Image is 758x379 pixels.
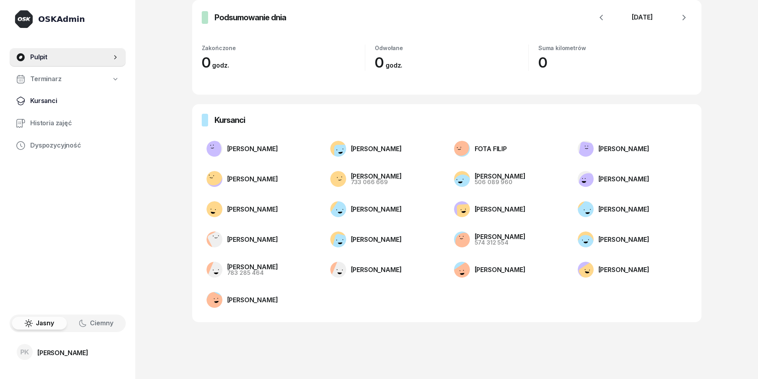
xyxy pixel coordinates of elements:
[227,236,278,243] div: [PERSON_NAME]
[30,74,62,84] span: Terminarz
[538,54,692,70] div: 0
[10,70,126,88] a: Terminarz
[598,236,649,243] div: [PERSON_NAME]
[386,61,402,69] small: godz.
[475,266,526,273] div: [PERSON_NAME]
[202,54,233,71] span: 0
[598,266,649,273] div: [PERSON_NAME]
[12,317,67,330] button: Jasny
[351,179,402,185] div: 733 066 669
[475,146,507,152] div: FOTA FILIP
[20,349,29,356] span: PK
[10,91,126,111] a: Kursanci
[598,146,649,152] div: [PERSON_NAME]
[614,12,671,23] div: [DATE]
[375,45,528,51] div: Odwołane
[214,114,245,126] h3: Kursanci
[214,11,286,24] h3: Podsumowanie dnia
[14,10,33,29] img: logo-dark@2x.png
[475,173,526,179] div: [PERSON_NAME]
[90,318,113,328] span: Ciemny
[30,52,111,62] span: Pulpit
[227,297,278,303] div: [PERSON_NAME]
[202,45,365,51] div: Zakończone
[538,45,692,51] div: Suma kilometrów
[227,206,278,212] div: [PERSON_NAME]
[36,318,54,328] span: Jasny
[475,206,526,212] div: [PERSON_NAME]
[598,206,649,212] div: [PERSON_NAME]
[10,114,126,133] a: Historia zajęć
[30,140,119,151] span: Dyspozycyjność
[227,176,278,182] div: [PERSON_NAME]
[30,96,119,106] span: Kursanci
[375,54,406,71] span: 0
[10,48,126,67] a: Pulpit
[351,173,402,179] div: [PERSON_NAME]
[37,350,88,356] div: [PERSON_NAME]
[351,146,402,152] div: [PERSON_NAME]
[475,233,526,240] div: [PERSON_NAME]
[351,236,402,243] div: [PERSON_NAME]
[68,317,123,330] button: Ciemny
[227,264,278,270] div: [PERSON_NAME]
[227,270,278,276] div: 783 285 464
[475,179,526,185] div: 506 089 960
[351,206,402,212] div: [PERSON_NAME]
[227,146,278,152] div: [PERSON_NAME]
[38,14,85,25] div: OSKAdmin
[30,118,119,128] span: Historia zajęć
[212,61,229,69] small: godz.
[475,240,526,245] div: 574 312 554
[598,176,649,182] div: [PERSON_NAME]
[10,136,126,155] a: Dyspozycyjność
[351,266,402,273] div: [PERSON_NAME]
